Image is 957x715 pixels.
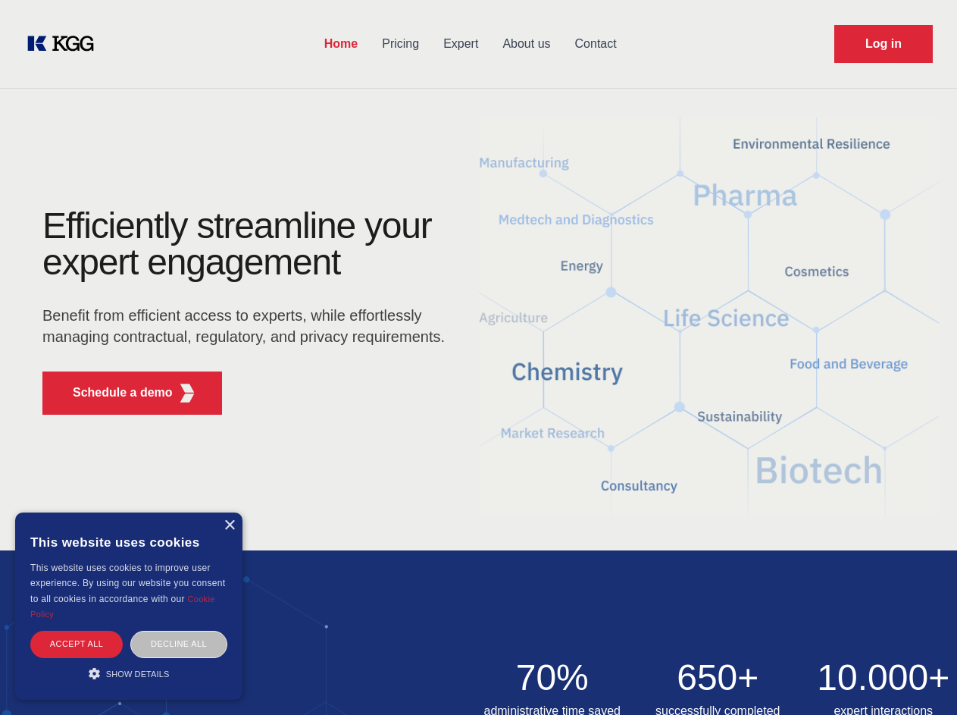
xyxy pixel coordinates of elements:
a: Request Demo [834,25,933,63]
a: About us [490,24,562,64]
div: Decline all [130,631,227,657]
a: Contact [563,24,629,64]
span: Show details [106,670,170,679]
div: Show details [30,666,227,681]
h2: 650+ [644,660,792,696]
div: Accept all [30,631,123,657]
a: Cookie Policy [30,594,215,619]
p: Schedule a demo [73,384,173,402]
a: KOL Knowledge Platform: Talk to Key External Experts (KEE) [24,32,106,56]
img: KGG Fifth Element RED [479,99,940,535]
p: Benefit from efficient access to experts, while effortlessly managing contractual, regulatory, an... [42,305,455,347]
div: Close [224,520,235,532]
h2: 70% [479,660,627,696]
a: Pricing [370,24,431,64]
img: KGG Fifth Element RED [178,384,197,403]
button: Schedule a demoKGG Fifth Element RED [42,372,222,415]
div: This website uses cookies [30,524,227,560]
a: Home [312,24,370,64]
a: Expert [431,24,490,64]
span: This website uses cookies to improve user experience. By using our website you consent to all coo... [30,563,225,604]
h1: Efficiently streamline your expert engagement [42,208,455,281]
